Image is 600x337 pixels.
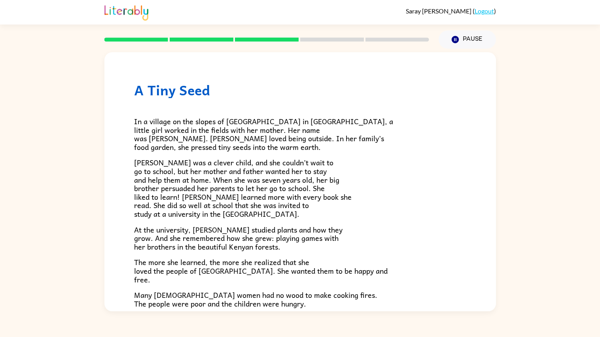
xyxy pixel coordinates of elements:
img: Literably [104,3,148,21]
h1: A Tiny Seed [134,82,466,98]
span: Saray [PERSON_NAME] [406,7,473,15]
button: Pause [439,30,496,49]
span: The more she learned, the more she realized that she loved the people of [GEOGRAPHIC_DATA]. She w... [134,256,388,285]
span: In a village on the slopes of [GEOGRAPHIC_DATA] in [GEOGRAPHIC_DATA], a little girl worked in the... [134,115,393,153]
a: Logout [475,7,494,15]
span: [PERSON_NAME] was a clever child, and she couldn’t wait to go to school, but her mother and fathe... [134,157,352,220]
div: ( ) [406,7,496,15]
span: At the university, [PERSON_NAME] studied plants and how they grow. And she remembered how she gre... [134,224,343,252]
span: Many [DEMOGRAPHIC_DATA] women had no wood to make cooking fires. The people were poor and the chi... [134,289,377,309]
